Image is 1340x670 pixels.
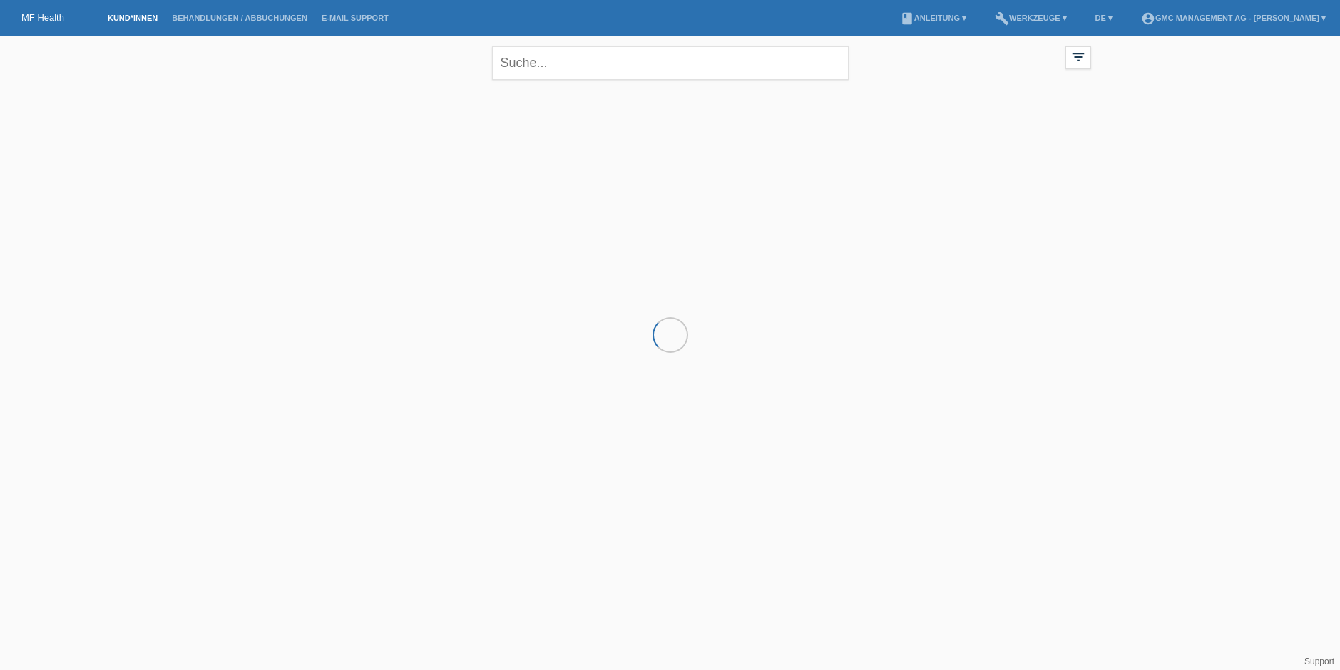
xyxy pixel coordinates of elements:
[1070,49,1086,65] i: filter_list
[1141,11,1155,26] i: account_circle
[492,46,849,80] input: Suche...
[900,11,914,26] i: book
[893,14,973,22] a: bookAnleitung ▾
[165,14,314,22] a: Behandlungen / Abbuchungen
[21,12,64,23] a: MF Health
[1134,14,1333,22] a: account_circleGMC Management AG - [PERSON_NAME] ▾
[314,14,396,22] a: E-Mail Support
[1304,656,1334,666] a: Support
[995,11,1009,26] i: build
[101,14,165,22] a: Kund*innen
[988,14,1074,22] a: buildWerkzeuge ▾
[1088,14,1120,22] a: DE ▾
